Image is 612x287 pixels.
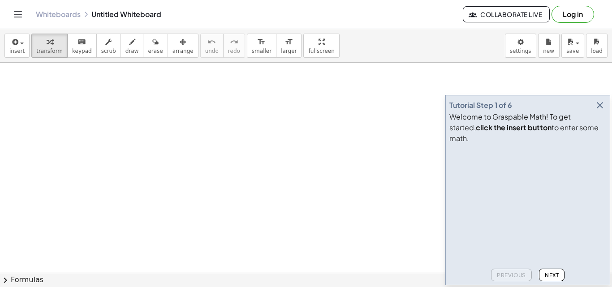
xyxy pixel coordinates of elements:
[148,48,163,54] span: erase
[281,48,297,54] span: larger
[538,34,560,58] button: new
[308,48,334,54] span: fullscreen
[230,37,238,47] i: redo
[552,6,594,23] button: Log in
[303,34,339,58] button: fullscreen
[449,111,606,144] div: Welcome to Graspable Math! To get started, to enter some math.
[510,48,531,54] span: settings
[31,34,68,58] button: transform
[463,6,550,22] button: Collaborate Live
[539,269,565,281] button: Next
[72,48,92,54] span: keypad
[101,48,116,54] span: scrub
[566,48,579,54] span: save
[223,34,245,58] button: redoredo
[125,48,139,54] span: draw
[276,34,302,58] button: format_sizelarger
[284,37,293,47] i: format_size
[591,48,603,54] span: load
[78,37,86,47] i: keyboard
[36,10,81,19] a: Whiteboards
[9,48,25,54] span: insert
[252,48,272,54] span: smaller
[96,34,121,58] button: scrub
[172,48,194,54] span: arrange
[545,272,559,278] span: Next
[247,34,276,58] button: format_sizesmaller
[543,48,554,54] span: new
[470,10,542,18] span: Collaborate Live
[207,37,216,47] i: undo
[449,100,512,111] div: Tutorial Step 1 of 6
[476,123,552,132] b: click the insert button
[36,48,63,54] span: transform
[121,34,144,58] button: draw
[168,34,198,58] button: arrange
[200,34,224,58] button: undoundo
[586,34,608,58] button: load
[143,34,168,58] button: erase
[505,34,536,58] button: settings
[257,37,266,47] i: format_size
[4,34,30,58] button: insert
[228,48,240,54] span: redo
[67,34,97,58] button: keyboardkeypad
[561,34,584,58] button: save
[205,48,219,54] span: undo
[11,7,25,21] button: Toggle navigation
